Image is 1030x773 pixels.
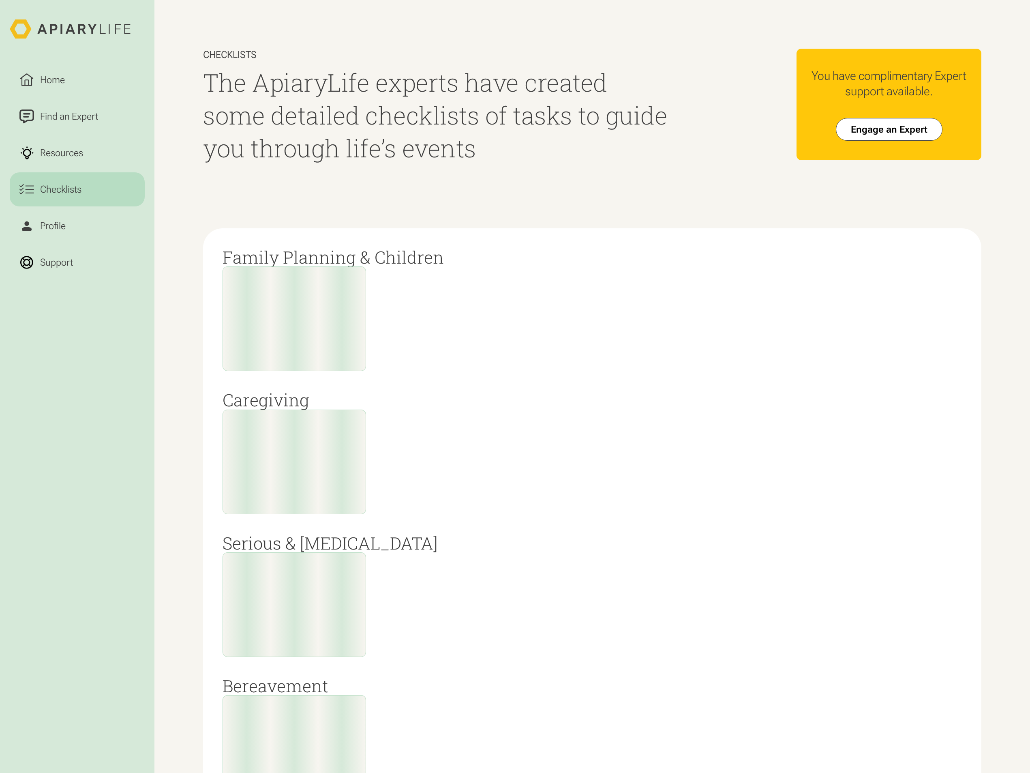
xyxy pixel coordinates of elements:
[203,49,670,61] div: Checklists
[10,99,145,133] a: Find an Expert
[10,136,145,170] a: Resources
[38,255,75,270] div: Support
[10,245,145,279] a: Support
[38,109,101,124] div: Find an Expert
[10,63,145,97] a: Home
[38,73,67,87] div: Home
[223,391,962,409] h2: Caregiving
[223,248,962,266] h2: Family Planning & Children
[223,266,366,371] a: Get expert SupportName
[223,552,366,657] a: Get expert SupportName
[10,209,145,243] a: Profile
[203,66,670,164] h1: The ApiaryLife experts have created some detailed checklists of tasks to guide you through life’s...
[38,219,68,233] div: Profile
[223,410,366,514] a: Get expert SupportName
[836,118,942,141] a: Engage an Expert
[10,172,145,206] a: Checklists
[38,146,86,160] div: Resources
[38,182,84,197] div: Checklists
[223,534,962,552] h2: Serious & [MEDICAL_DATA]
[806,68,972,99] div: You have complimentary Expert support available.
[223,676,962,695] h2: Bereavement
